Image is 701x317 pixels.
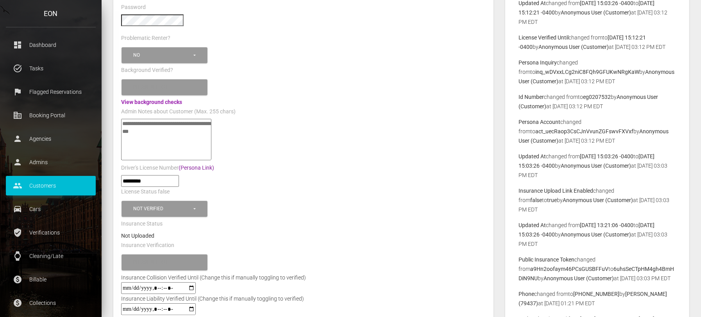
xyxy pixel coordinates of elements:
a: watch Cleaning/Late [6,246,96,266]
label: Admin Notes about Customer (Max. 255 chars) [121,108,236,116]
b: Anonymous User (Customer) [563,197,633,203]
a: flag Flagged Reservations [6,82,96,102]
b: Phone [519,291,535,297]
b: Anonymous User (Customer) [544,275,614,281]
a: paid Billable [6,270,96,289]
b: Insurance Upload Link Enabled [519,188,594,194]
p: changed from to by at [DATE] 03:03 PM EDT [519,220,676,249]
p: Verifications [12,227,90,238]
b: inq_wDVxxLCg2niC8FQh9GFUKwNRgKaW [536,69,640,75]
p: changed from to by at [DATE] 03:03 PM EDT [519,255,676,283]
b: true [547,197,557,203]
p: Billable [12,274,90,285]
div: Insurance Collision Verified Until (Change this if manually toggling to verified) [115,273,312,282]
p: changed from to by at [DATE] 03:12 PM EDT [519,117,676,145]
b: License Verified Until [519,34,569,41]
a: person Agencies [6,129,96,149]
div: No [133,52,192,59]
div: Insurance Liability Verified Until (Change this if manually toggling to verified) [115,294,310,303]
p: Admins [12,156,90,168]
p: Customers [12,180,90,192]
p: changed from to by at [DATE] 03:12 PM EDT [519,33,676,52]
p: changed from to by at [DATE] 03:12 PM EDT [519,58,676,86]
a: View background checks [121,99,182,105]
p: changed from to by at [DATE] 03:12 PM EDT [519,92,676,111]
p: Agencies [12,133,90,145]
button: Not Verified [122,201,207,217]
b: Anonymous User (Customer) [539,44,609,50]
p: Dashboard [12,39,90,51]
div: Please select [133,259,192,266]
p: Cars [12,203,90,215]
p: Cleaning/Late [12,250,90,262]
p: Collections [12,297,90,309]
a: paid Collections [6,293,96,313]
div: Not Verified [133,206,192,212]
label: Insurance Verification [121,242,174,249]
div: Please select [133,84,192,91]
strong: Not Uploaded [121,233,154,239]
b: act_uecRaop3CsCJnVvunZGFswvFXVxf [536,128,634,134]
b: false [531,197,542,203]
p: Tasks [12,63,90,74]
b: Persona Inquiry [519,59,557,66]
b: Anonymous User (Customer) [561,9,631,16]
label: Background Verified? [121,66,173,74]
button: No [122,47,207,63]
b: Anonymous User (Customer) [561,163,631,169]
button: Please select [122,79,207,95]
a: corporate_fare Booking Portal [6,106,96,125]
label: Problematic Renter? [121,34,170,42]
button: Please select [122,254,207,270]
a: person Admins [6,152,96,172]
b: [DATE] 15:03:26 -0400 [580,153,634,159]
label: Driver's License Number [121,164,214,172]
label: Insurance Status [121,220,163,228]
a: (Persona Link) [179,165,214,171]
b: Anonymous User (Customer) [561,231,631,238]
b: Updated At [519,222,546,228]
b: a9Hn2oofaym46PCsGUSBFFuV [531,266,609,272]
b: Updated At [519,153,546,159]
b: Id Number [519,94,544,100]
a: dashboard Dashboard [6,35,96,55]
a: drive_eta Cars [6,199,96,219]
p: Booking Portal [12,109,90,121]
b: [PHONE_NUMBER] [574,291,620,297]
a: task_alt Tasks [6,59,96,78]
b: eg0207532 [583,94,611,100]
a: verified_user Verifications [6,223,96,242]
b: Public Insurance Token [519,256,575,263]
label: License Status false [121,188,170,196]
p: changed from to by at [DATE] 03:03 PM EDT [519,186,676,214]
p: Flagged Reservations [12,86,90,98]
b: Persona Account [519,119,561,125]
p: changed from to by at [DATE] 01:21 PM EDT [519,289,676,308]
a: people Customers [6,176,96,195]
p: changed from to by at [DATE] 03:03 PM EDT [519,152,676,180]
label: Password [121,4,146,11]
b: [DATE] 13:21:06 -0400 [580,222,634,228]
